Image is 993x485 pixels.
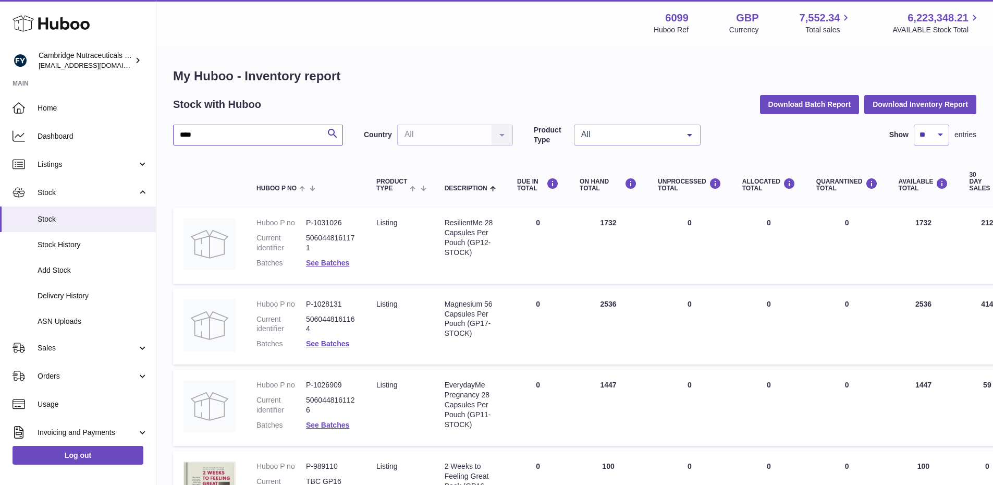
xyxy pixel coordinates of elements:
[256,420,306,430] dt: Batches
[507,370,569,446] td: 0
[569,208,647,284] td: 1732
[517,178,559,192] div: DUE IN TOTAL
[908,11,969,25] span: 6,223,348.21
[306,218,355,228] dd: P-1031026
[569,370,647,446] td: 1447
[38,214,148,224] span: Stock
[892,25,980,35] span: AVAILABLE Stock Total
[445,299,496,339] div: Magnesium 56 Capsules Per Pouch (GP17-STOCK)
[658,178,721,192] div: UNPROCESSED Total
[732,370,806,446] td: 0
[256,339,306,349] dt: Batches
[445,185,487,192] span: Description
[732,289,806,365] td: 0
[888,208,959,284] td: 1732
[845,300,849,308] span: 0
[816,178,878,192] div: QUARANTINED Total
[306,395,355,415] dd: 5060448161126
[256,314,306,334] dt: Current identifier
[845,219,849,227] span: 0
[256,299,306,309] dt: Huboo P no
[306,380,355,390] dd: P-1026909
[38,131,148,141] span: Dashboard
[306,233,355,253] dd: 5060448161171
[760,95,860,114] button: Download Batch Report
[579,129,679,140] span: All
[306,421,349,429] a: See Batches
[376,219,397,227] span: listing
[654,25,689,35] div: Huboo Ref
[732,208,806,284] td: 0
[376,381,397,389] span: listing
[306,314,355,334] dd: 5060448161164
[183,380,236,432] img: product image
[306,259,349,267] a: See Batches
[13,53,28,68] img: huboo@camnutra.com
[954,130,976,140] span: entries
[256,218,306,228] dt: Huboo P no
[845,462,849,470] span: 0
[742,178,795,192] div: ALLOCATED Total
[39,61,153,69] span: [EMAIL_ADDRESS][DOMAIN_NAME]
[647,289,732,365] td: 0
[38,160,137,169] span: Listings
[805,25,852,35] span: Total sales
[38,291,148,301] span: Delivery History
[889,130,909,140] label: Show
[38,188,137,198] span: Stock
[800,11,852,35] a: 7,552.34 Total sales
[445,380,496,429] div: EverydayMe Pregnancy 28 Capsules Per Pouch (GP11-STOCK)
[256,462,306,471] dt: Huboo P no
[38,399,148,409] span: Usage
[13,446,143,465] a: Log out
[256,395,306,415] dt: Current identifier
[534,125,569,145] label: Product Type
[665,11,689,25] strong: 6099
[888,289,959,365] td: 2536
[507,289,569,365] td: 0
[183,218,236,270] img: product image
[38,240,148,250] span: Stock History
[306,339,349,348] a: See Batches
[376,178,407,192] span: Product Type
[647,370,732,446] td: 0
[38,265,148,275] span: Add Stock
[39,51,132,70] div: Cambridge Nutraceuticals Ltd
[376,300,397,308] span: listing
[38,103,148,113] span: Home
[364,130,392,140] label: Country
[899,178,949,192] div: AVAILABLE Total
[38,428,137,438] span: Invoicing and Payments
[256,185,297,192] span: Huboo P no
[256,233,306,253] dt: Current identifier
[864,95,976,114] button: Download Inventory Report
[256,258,306,268] dt: Batches
[507,208,569,284] td: 0
[445,218,496,258] div: ResilientMe 28 Capsules Per Pouch (GP12-STOCK)
[800,11,840,25] span: 7,552.34
[729,25,759,35] div: Currency
[647,208,732,284] td: 0
[580,178,637,192] div: ON HAND Total
[38,317,148,326] span: ASN Uploads
[306,299,355,309] dd: P-1028131
[173,68,976,84] h1: My Huboo - Inventory report
[569,289,647,365] td: 2536
[888,370,959,446] td: 1447
[173,98,261,112] h2: Stock with Huboo
[38,371,137,381] span: Orders
[306,462,355,471] dd: P-989110
[892,11,980,35] a: 6,223,348.21 AVAILABLE Stock Total
[736,11,758,25] strong: GBP
[845,381,849,389] span: 0
[183,299,236,351] img: product image
[376,462,397,470] span: listing
[38,343,137,353] span: Sales
[256,380,306,390] dt: Huboo P no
